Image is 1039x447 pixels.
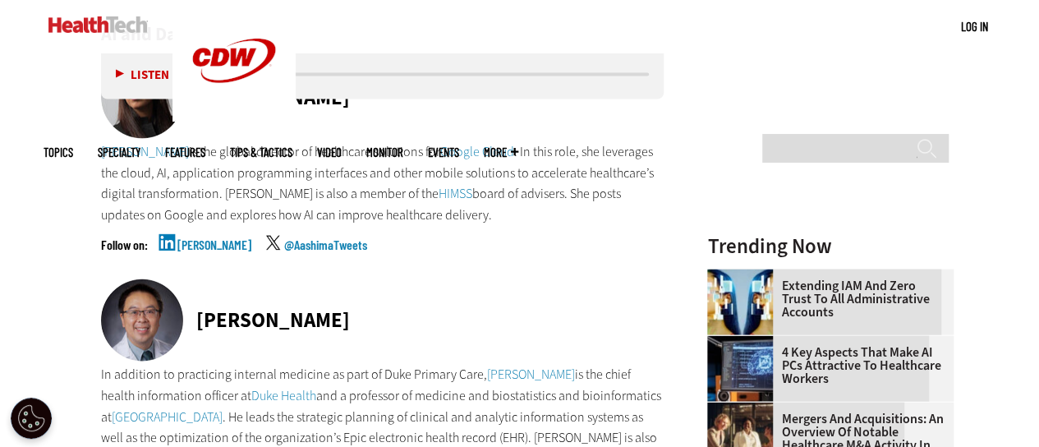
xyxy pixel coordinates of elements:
a: [PERSON_NAME] [487,366,575,383]
a: Events [428,146,459,159]
a: HIMSS [439,185,472,202]
img: Dr. Eric Poon [101,279,183,362]
a: [PERSON_NAME] [177,238,251,279]
a: MonITor [366,146,403,159]
a: Video [317,146,342,159]
div: User menu [961,18,988,35]
a: Extending IAM and Zero Trust to All Administrative Accounts [707,279,944,319]
a: business leaders shake hands in conference room [707,403,781,416]
a: Log in [961,19,988,34]
a: Duke Health [251,387,316,404]
div: Cookie Settings [11,398,52,439]
a: Desktop monitor with brain AI concept [707,336,781,349]
a: @AashimaTweets [284,238,367,279]
div: [PERSON_NAME] [196,310,350,330]
img: Desktop monitor with brain AI concept [707,336,773,402]
a: [GEOGRAPHIC_DATA] [112,408,223,426]
p: is the global director of healthcare solutions for . In this role, she leverages the cloud, AI, a... [101,141,664,225]
span: Topics [44,146,73,159]
a: 4 Key Aspects That Make AI PCs Attractive to Healthcare Workers [707,346,944,385]
a: Tips & Tactics [230,146,292,159]
img: Home [48,16,148,33]
span: Specialty [98,146,140,159]
img: abstract image of woman with pixelated face [707,270,773,335]
span: More [484,146,518,159]
a: abstract image of woman with pixelated face [707,270,781,283]
a: CDW [172,108,296,126]
h3: Trending Now [707,236,954,256]
button: Open Preferences [11,398,52,439]
a: Features [165,146,205,159]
